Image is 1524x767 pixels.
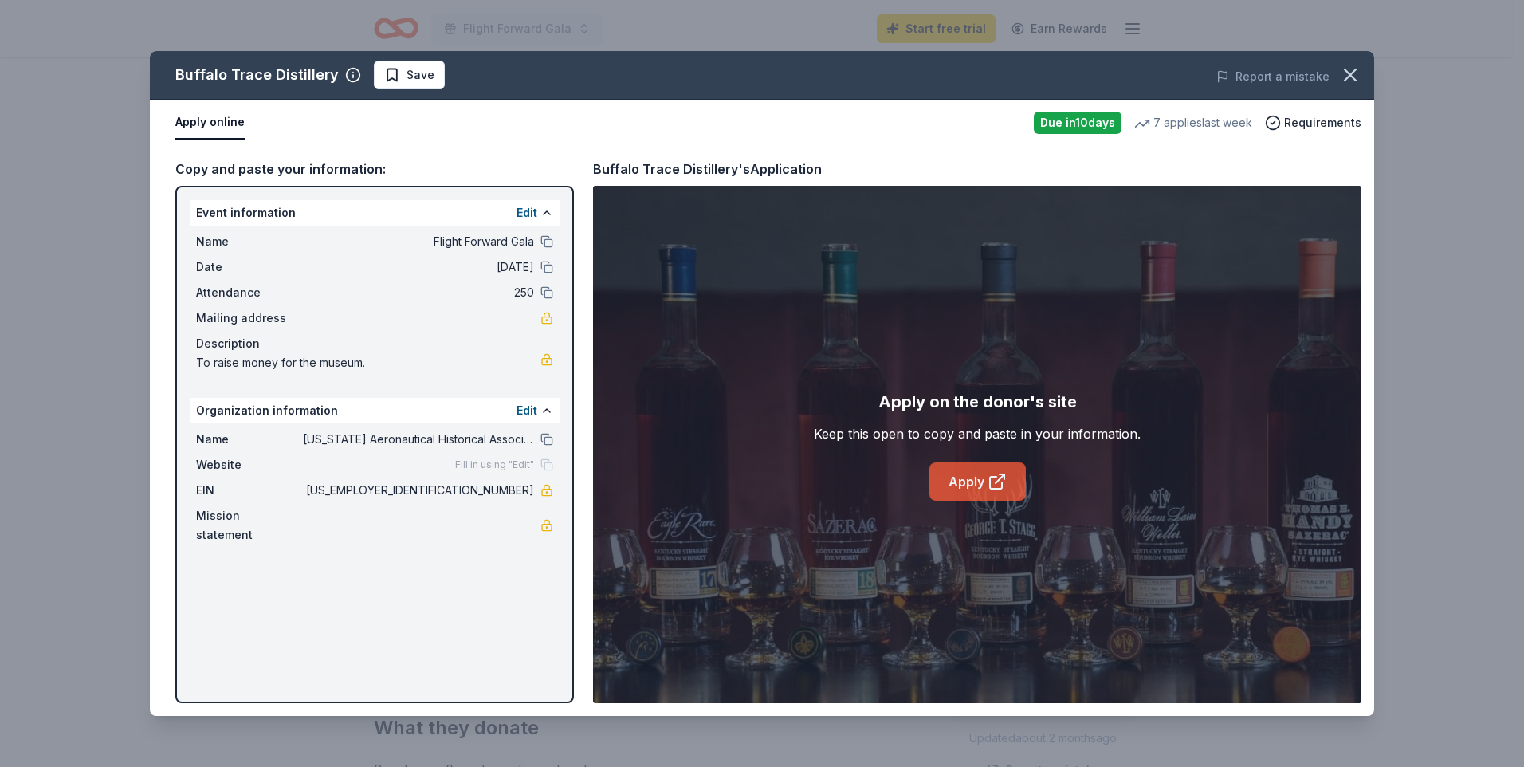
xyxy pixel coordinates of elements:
[1216,67,1330,86] button: Report a mistake
[196,481,303,500] span: EIN
[303,283,534,302] span: 250
[517,203,537,222] button: Edit
[303,232,534,251] span: Flight Forward Gala
[1265,113,1361,132] button: Requirements
[190,200,560,226] div: Event information
[196,353,540,372] span: To raise money for the museum.
[196,334,553,353] div: Description
[374,61,445,89] button: Save
[455,458,534,471] span: Fill in using "Edit"
[1034,112,1121,134] div: Due in 10 days
[196,283,303,302] span: Attendance
[303,258,534,277] span: [DATE]
[593,159,822,179] div: Buffalo Trace Distillery's Application
[196,309,303,328] span: Mailing address
[517,401,537,420] button: Edit
[196,430,303,449] span: Name
[1134,113,1252,132] div: 7 applies last week
[196,506,303,545] span: Mission statement
[878,389,1077,415] div: Apply on the donor's site
[196,258,303,277] span: Date
[1284,113,1361,132] span: Requirements
[175,62,339,88] div: Buffalo Trace Distillery
[190,398,560,423] div: Organization information
[175,106,245,140] button: Apply online
[303,430,534,449] span: [US_STATE] Aeronautical Historical Association
[303,481,534,500] span: [US_EMPLOYER_IDENTIFICATION_NUMBER]
[196,455,303,474] span: Website
[814,424,1141,443] div: Keep this open to copy and paste in your information.
[407,65,434,85] span: Save
[929,462,1026,501] a: Apply
[175,159,574,179] div: Copy and paste your information:
[196,232,303,251] span: Name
